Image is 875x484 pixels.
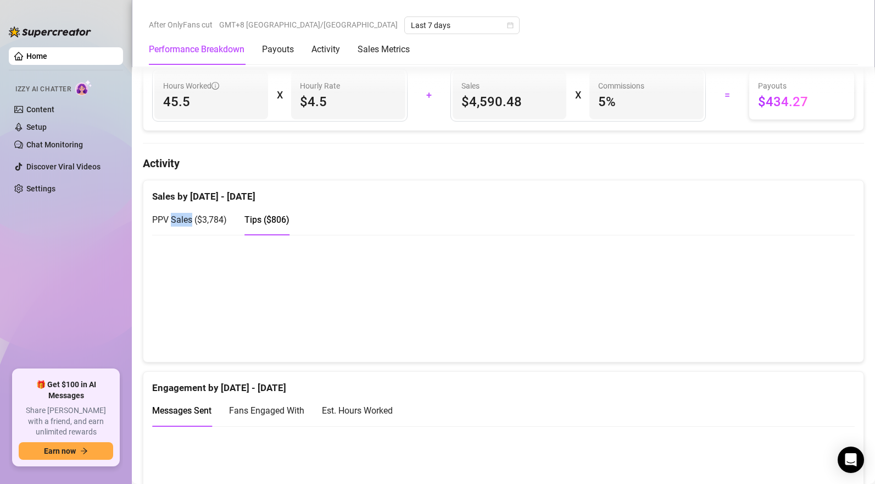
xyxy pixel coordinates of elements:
div: Payouts [262,43,294,56]
span: calendar [507,22,514,29]
button: Earn nowarrow-right [19,442,113,460]
span: info-circle [211,82,219,90]
span: Messages Sent [152,405,211,416]
span: 5 % [598,93,694,111]
div: + [414,86,444,104]
article: Hourly Rate [300,80,340,92]
article: Commissions [598,80,644,92]
div: Performance Breakdown [149,43,244,56]
div: Open Intercom Messenger [838,447,864,473]
a: Chat Monitoring [26,140,83,149]
span: 45.5 [163,93,259,111]
img: logo-BBDzfeDw.svg [9,26,91,37]
a: Settings [26,184,55,193]
div: X [575,86,581,104]
div: Sales Metrics [358,43,410,56]
span: Earn now [44,447,76,455]
span: $434.27 [758,93,845,111]
div: Sales by [DATE] - [DATE] [152,180,855,204]
span: $4.5 [300,93,396,111]
div: = [712,86,742,104]
span: Fans Engaged With [229,405,304,416]
span: $4,590.48 [461,93,558,111]
div: X [277,86,282,104]
span: arrow-right [80,447,88,455]
a: Home [26,52,47,61]
span: 🎁 Get $100 in AI Messages [19,380,113,401]
div: Est. Hours Worked [322,404,393,417]
span: Hours Worked [163,80,219,92]
span: Sales [461,80,558,92]
div: Engagement by [DATE] - [DATE] [152,372,855,395]
img: AI Chatter [75,80,92,96]
a: Content [26,105,54,114]
span: Last 7 days [411,17,513,34]
span: Tips ( $806 ) [244,215,289,225]
span: PPV Sales ( $3,784 ) [152,215,227,225]
h4: Activity [143,156,864,171]
span: Izzy AI Chatter [15,84,71,95]
span: Payouts [758,80,845,92]
a: Setup [26,123,47,131]
div: Activity [311,43,340,56]
span: Share [PERSON_NAME] with a friend, and earn unlimited rewards [19,405,113,438]
span: GMT+8 [GEOGRAPHIC_DATA]/[GEOGRAPHIC_DATA] [219,16,398,33]
a: Discover Viral Videos [26,162,101,171]
span: After OnlyFans cut [149,16,213,33]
